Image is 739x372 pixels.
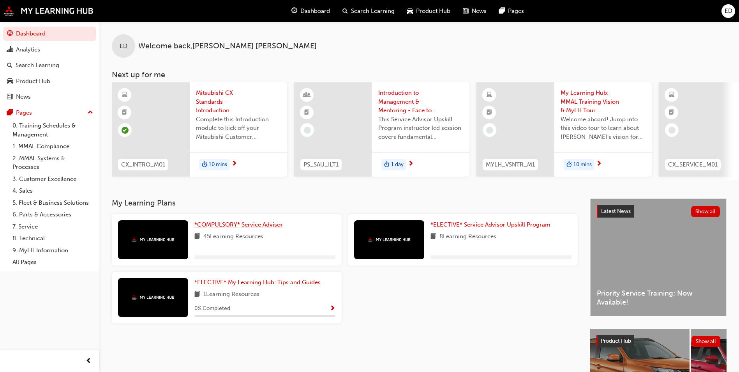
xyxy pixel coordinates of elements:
a: Dashboard [3,27,96,41]
span: Show Progress [330,305,335,312]
span: book-icon [194,290,200,299]
span: My Learning Hub: MMAL Training Vision & MyLH Tour (Elective) [561,89,646,115]
span: CX_SERVICE_M01 [668,160,718,169]
span: 1 Learning Resources [203,290,259,299]
a: 2. MMAL Systems & Processes [9,152,96,173]
a: car-iconProduct Hub [401,3,457,19]
a: news-iconNews [457,3,493,19]
a: *COMPULSORY* Service Advisor [194,220,286,229]
span: 10 mins [209,160,227,169]
span: Welcome aboard! Jump into this video tour to learn about [PERSON_NAME]'s vision for your learning... [561,115,646,142]
a: PS_SAU_ILT1Introduction to Management & Mentoring - Face to Face Instructor Led Training (Service... [294,82,469,177]
a: 1. MMAL Compliance [9,140,96,152]
a: 0. Training Schedules & Management [9,120,96,140]
span: Introduction to Management & Mentoring - Face to Face Instructor Led Training (Service Advisor Up... [378,89,463,115]
span: book-icon [430,232,436,242]
button: Show all [691,336,721,347]
a: 3. Customer Excellence [9,173,96,185]
span: car-icon [407,6,413,16]
button: ED [721,4,735,18]
span: guage-icon [7,30,13,37]
div: Search Learning [16,61,59,70]
img: mmal [132,237,175,242]
span: ED [725,7,732,16]
span: news-icon [463,6,469,16]
span: learningRecordVerb_NONE-icon [304,127,311,134]
a: Analytics [3,43,96,57]
span: Dashboard [300,7,330,16]
span: pages-icon [499,6,505,16]
a: Search Learning [3,58,96,73]
h3: My Learning Plans [112,198,578,207]
img: mmal [4,6,93,16]
a: Product Hub [3,74,96,89]
span: learningResourceType_ELEARNING-icon [122,90,127,100]
a: 4. Sales [9,185,96,197]
span: chart-icon [7,46,13,53]
span: search-icon [342,6,348,16]
span: ED [120,42,127,51]
a: News [3,90,96,104]
button: Pages [3,106,96,120]
div: News [16,92,31,101]
span: next-icon [596,161,602,168]
a: guage-iconDashboard [285,3,336,19]
a: 9. MyLH Information [9,244,96,257]
span: *ELECTIVE* My Learning Hub: Tips and Guides [194,279,321,286]
span: next-icon [408,161,414,168]
span: 0 % Completed [194,304,230,313]
span: Welcome back , [PERSON_NAME] [PERSON_NAME] [138,42,317,51]
span: Latest News [601,208,631,214]
span: search-icon [7,62,12,69]
button: DashboardAnalyticsSearch LearningProduct HubNews [3,25,96,106]
a: search-iconSearch Learning [336,3,401,19]
img: mmal [132,295,175,300]
span: Pages [508,7,524,16]
span: learningRecordVerb_NONE-icon [486,127,493,134]
a: 5. Fleet & Business Solutions [9,197,96,209]
span: prev-icon [86,356,92,366]
span: Product Hub [416,7,450,16]
a: CX_INTRO_M01Mitsubishi CX Standards - IntroductionComplete this Introduction module to kick off y... [112,82,287,177]
span: learningRecordVerb_NONE-icon [668,127,676,134]
span: booktick-icon [487,108,492,118]
button: Show Progress [330,304,335,314]
span: Mitsubishi CX Standards - Introduction [196,89,281,115]
div: Product Hub [16,77,50,86]
a: *ELECTIVE* Service Advisor Upskill Program [430,220,554,229]
span: booktick-icon [669,108,674,118]
span: This Service Advisor Upskill Program instructor led session covers fundamental management styles ... [378,115,463,142]
div: Analytics [16,45,40,54]
span: car-icon [7,78,13,85]
span: Search Learning [351,7,395,16]
span: 45 Learning Resources [203,232,263,242]
span: book-icon [194,232,200,242]
div: Pages [16,108,32,117]
a: Latest NewsShow allPriority Service Training: Now Available! [590,198,727,316]
span: 1 day [391,160,404,169]
a: *ELECTIVE* My Learning Hub: Tips and Guides [194,278,324,287]
span: booktick-icon [304,108,310,118]
span: learningResourceType_ELEARNING-icon [669,90,674,100]
span: CX_INTRO_M01 [121,160,165,169]
button: Show all [691,206,720,217]
span: duration-icon [202,160,207,170]
a: Latest NewsShow all [597,205,720,218]
span: news-icon [7,94,13,101]
span: *ELECTIVE* Service Advisor Upskill Program [430,221,550,228]
a: Product HubShow all [596,335,720,347]
span: next-icon [231,161,237,168]
span: 8 Learning Resources [439,232,496,242]
span: learningResourceType_ELEARNING-icon [487,90,492,100]
a: 8. Technical [9,232,96,244]
span: PS_SAU_ILT1 [303,160,339,169]
span: duration-icon [384,160,390,170]
span: MYLH_VSNTR_M1 [486,160,535,169]
span: News [472,7,487,16]
a: 7. Service [9,221,96,233]
span: learningRecordVerb_PASS-icon [122,127,129,134]
span: 10 mins [573,160,592,169]
span: Complete this Introduction module to kick off your Mitsubishi Customer Excellence (CX) Standards ... [196,115,281,142]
